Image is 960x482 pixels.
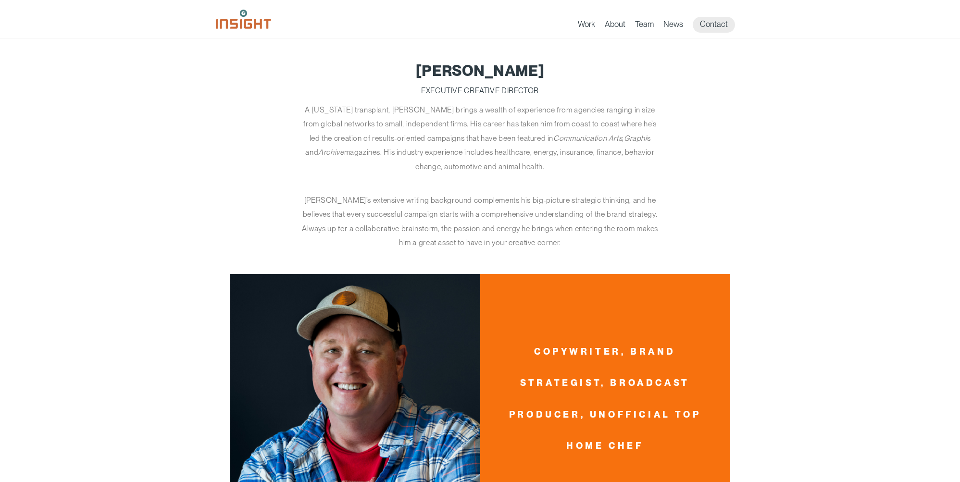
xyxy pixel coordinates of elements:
[300,193,661,250] p: [PERSON_NAME]’s extensive writing background complements his big-picture strategic thinking, and ...
[216,10,271,29] img: Insight Marketing Design
[230,84,730,98] p: Executive Creative Director
[663,19,683,33] a: News
[635,19,654,33] a: Team
[230,62,730,79] h1: [PERSON_NAME]
[553,134,622,143] em: Communication Arts
[504,336,706,461] span: Copywriter, Brand Strategist, Broadcast Producer, Unofficial Top Home Chef
[318,148,344,157] em: Archive
[605,19,625,33] a: About
[693,17,735,33] a: Contact
[578,17,745,33] nav: primary navigation menu
[300,103,661,174] p: A [US_STATE] transplant, [PERSON_NAME] brings a wealth of experience from agencies ranging in siz...
[624,134,647,143] em: Graphi
[578,19,595,33] a: Work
